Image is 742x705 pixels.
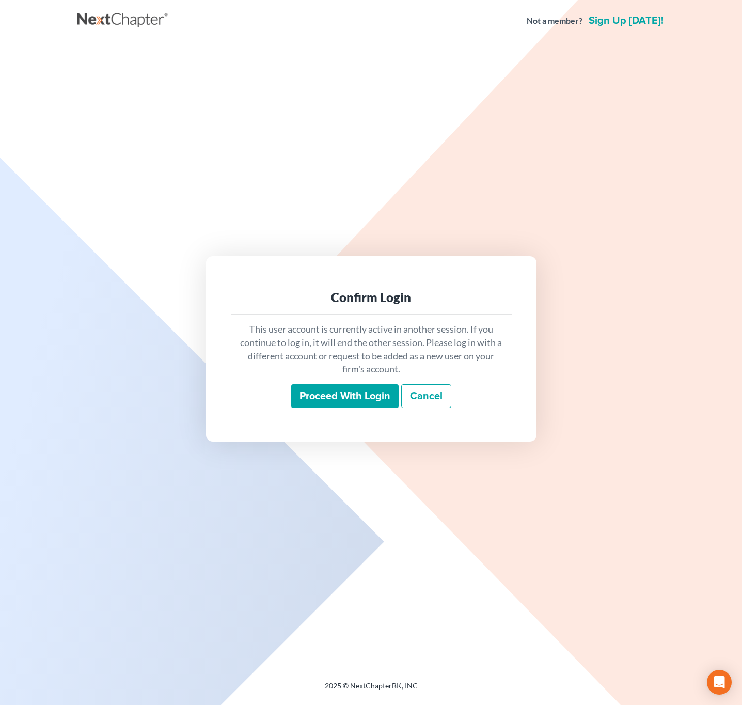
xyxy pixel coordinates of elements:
strong: Not a member? [527,15,582,27]
p: This user account is currently active in another session. If you continue to log in, it will end ... [239,323,503,376]
input: Proceed with login [291,384,399,408]
a: Sign up [DATE]! [587,15,666,26]
div: 2025 © NextChapterBK, INC [77,681,666,699]
div: Confirm Login [239,289,503,306]
div: Open Intercom Messenger [707,670,732,695]
a: Cancel [401,384,451,408]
